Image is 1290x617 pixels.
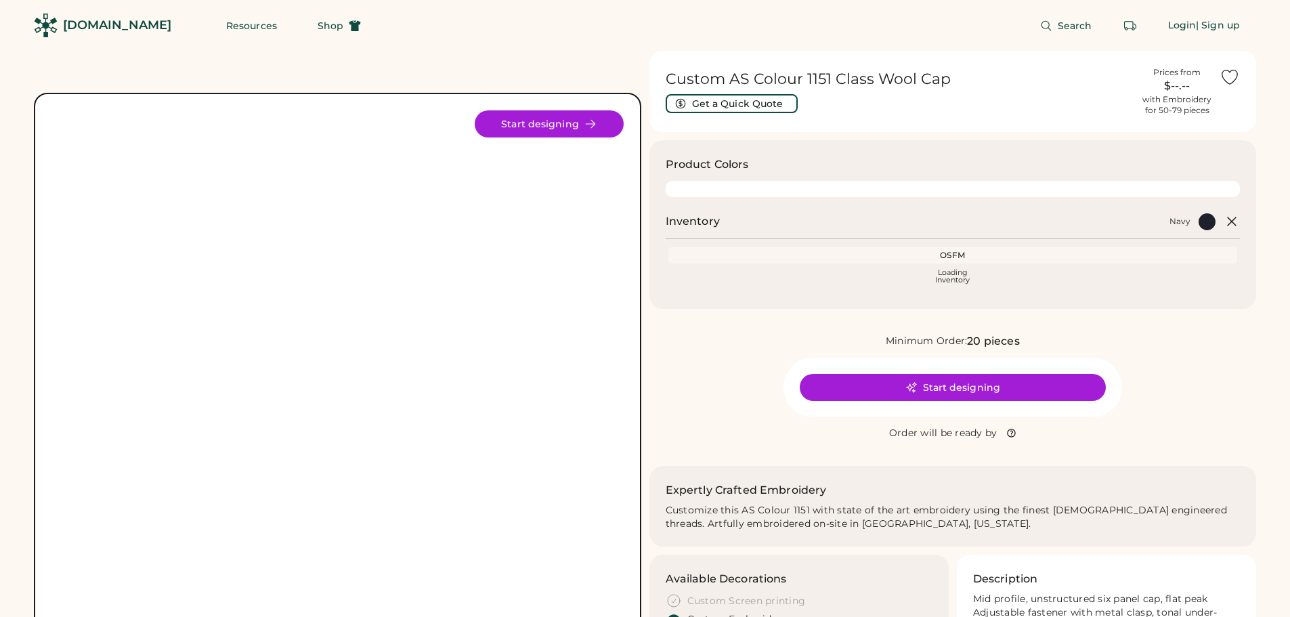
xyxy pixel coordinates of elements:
button: Get a Quick Quote [666,94,798,113]
h3: Product Colors [666,156,749,173]
div: [DOMAIN_NAME] [63,17,171,34]
div: Login [1168,19,1197,33]
div: Customize this AS Colour 1151 with state of the art embroidery using the finest [DEMOGRAPHIC_DATA... [666,504,1241,531]
div: Prices from [1153,67,1201,78]
span: Search [1058,21,1092,30]
div: Loading Inventory [935,269,970,284]
h2: Inventory [666,213,720,230]
button: Start designing [475,110,624,137]
div: $--.-- [1142,78,1211,94]
img: Rendered Logo - Screens [34,14,58,37]
h3: Available Decorations [666,571,787,587]
h3: Description [973,571,1038,587]
div: Navy [1169,216,1190,227]
button: Shop [301,12,377,39]
h2: Expertly Crafted Embroidery [666,482,827,498]
div: 20 pieces [967,333,1019,349]
div: Minimum Order: [886,335,968,348]
button: Resources [210,12,293,39]
div: Order will be ready by [889,427,997,440]
div: Custom Screen printing [687,595,806,608]
h1: Custom AS Colour 1151 Class Wool Cap [666,70,1135,89]
div: with Embroidery for 50-79 pieces [1142,94,1211,116]
button: Retrieve an order [1117,12,1144,39]
button: Search [1024,12,1109,39]
div: OSFM [671,250,1235,261]
span: Shop [318,21,343,30]
button: Start designing [800,374,1106,401]
div: | Sign up [1196,19,1240,33]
